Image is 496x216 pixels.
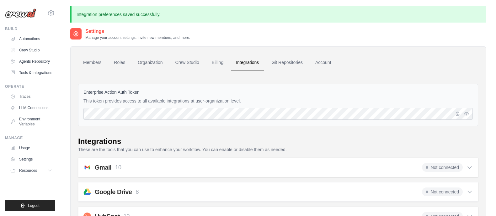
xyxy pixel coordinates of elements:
a: LLM Connections [8,103,55,113]
h2: Settings [85,28,190,35]
a: Automations [8,34,55,44]
a: Tools & Integrations [8,68,55,78]
p: 8 [136,188,139,196]
img: svg+xml;base64,PHN2ZyB4bWxucz0iaHR0cDovL3d3dy53My5vcmcvMjAwMC9zdmciIGFyaWEtbGFiZWw9IkdtYWlsIiB2aW... [83,164,91,171]
a: Environment Variables [8,114,55,129]
div: Operate [5,84,55,89]
div: Build [5,26,55,31]
p: Integration preferences saved successfully. [70,6,486,23]
p: 10 [115,163,121,172]
div: Integrations [78,136,121,146]
h2: Gmail [95,163,111,172]
a: Roles [109,54,130,71]
a: Agents Repository [8,56,55,66]
a: Settings [8,154,55,164]
div: Manage [5,135,55,140]
a: Crew Studio [170,54,204,71]
button: Logout [5,200,55,211]
p: Manage your account settings, invite new members, and more. [85,35,190,40]
a: Account [310,54,336,71]
label: Enterprise Action Auth Token [83,89,473,95]
a: Usage [8,143,55,153]
img: Logo [5,8,36,18]
span: Resources [19,168,37,173]
span: Logout [28,203,40,208]
a: Git Repositories [266,54,308,71]
p: This token provides access to all available integrations at user-organization level. [83,98,473,104]
a: Integrations [231,54,264,71]
a: Members [78,54,106,71]
button: Resources [8,166,55,176]
a: Crew Studio [8,45,55,55]
h2: Google Drive [95,187,132,196]
a: Organization [133,54,168,71]
a: Billing [207,54,228,71]
span: Not connected [422,187,463,196]
a: Traces [8,92,55,102]
p: These are the tools that you can use to enhance your workflow. You can enable or disable them as ... [78,146,478,153]
img: svg+xml;base64,PHN2ZyB4bWxucz0iaHR0cDovL3d3dy53My5vcmcvMjAwMC9zdmciIHZpZXdCb3g9IjAgLTMgNDggNDgiPj... [83,188,91,196]
span: Not connected [422,163,463,172]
